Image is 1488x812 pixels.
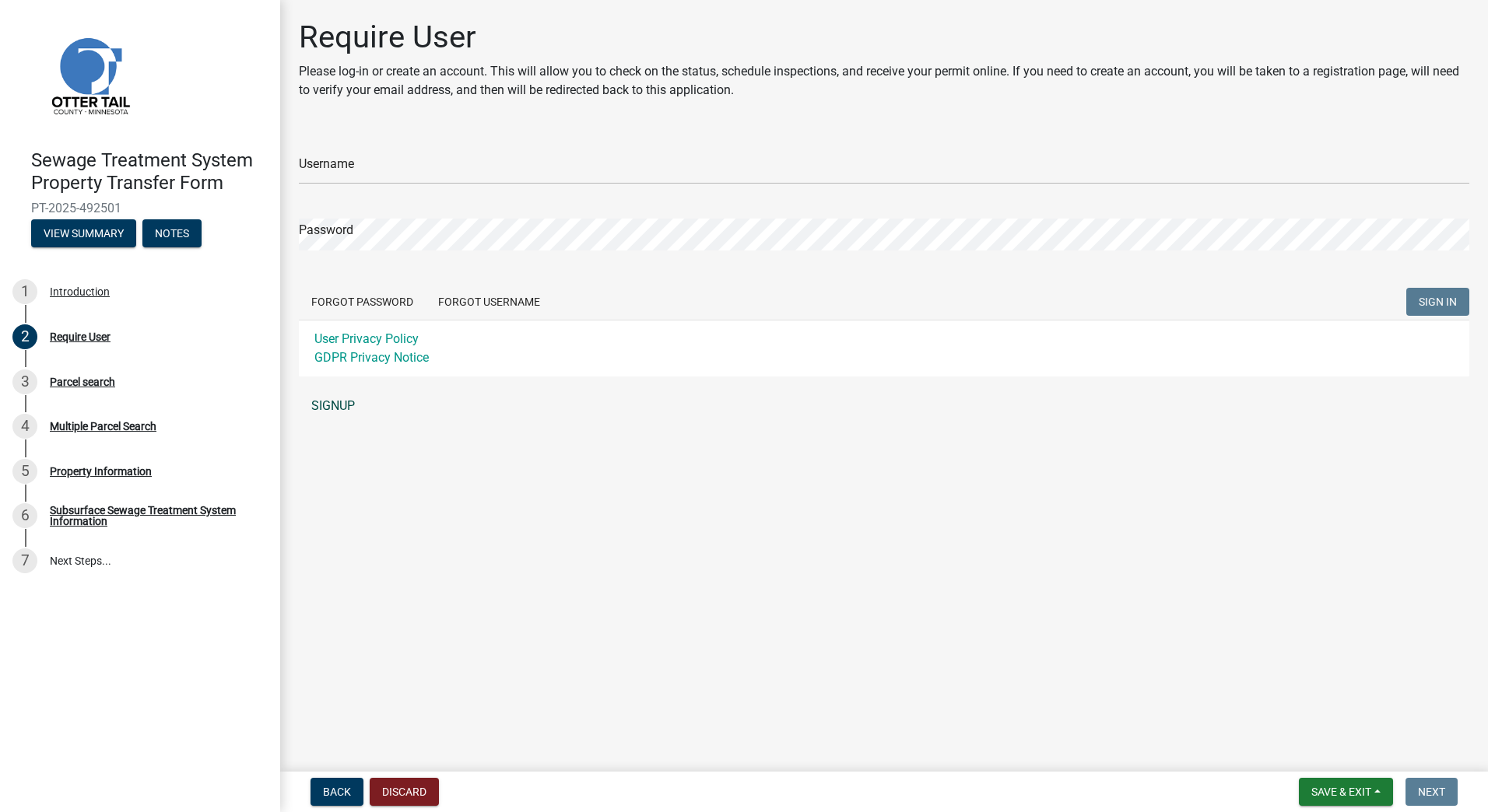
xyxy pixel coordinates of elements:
span: Save & Exit [1311,786,1371,798]
div: 3 [12,369,37,394]
div: Subsurface Sewage Treatment System Information [50,505,255,527]
div: 2 [12,324,37,349]
a: SIGNUP [299,390,1469,422]
button: Save & Exit [1299,778,1393,806]
span: PT-2025-492501 [31,201,249,215]
h1: Require User [299,19,1469,56]
p: Please log-in or create an account. This will allow you to check on the status, schedule inspecti... [299,62,1469,100]
div: Multiple Parcel Search [50,421,156,432]
img: Otter Tail County, Minnesota [31,16,148,133]
a: GDPR Privacy Notice [314,350,429,365]
button: SIGN IN [1406,288,1469,316]
span: Next [1418,786,1445,798]
div: 4 [12,414,37,439]
div: Property Information [50,466,152,477]
div: Introduction [50,286,110,297]
button: Notes [142,219,202,247]
div: Parcel search [50,376,115,387]
h4: Sewage Treatment System Property Transfer Form [31,149,268,194]
wm-modal-confirm: Summary [31,228,136,240]
wm-modal-confirm: Notes [142,228,202,240]
button: Next [1406,778,1458,806]
div: 7 [12,548,37,573]
div: Require User [50,331,111,342]
button: Back [311,778,363,806]
span: Back [323,786,351,798]
button: View Summary [31,219,136,247]
div: 1 [12,279,37,304]
button: Discard [370,778,439,806]
div: 5 [12,459,37,484]
div: 6 [12,503,37,528]
span: SIGN IN [1419,296,1457,308]
button: Forgot Password [299,288,426,316]
a: User Privacy Policy [314,331,419,346]
button: Forgot Username [426,288,553,316]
